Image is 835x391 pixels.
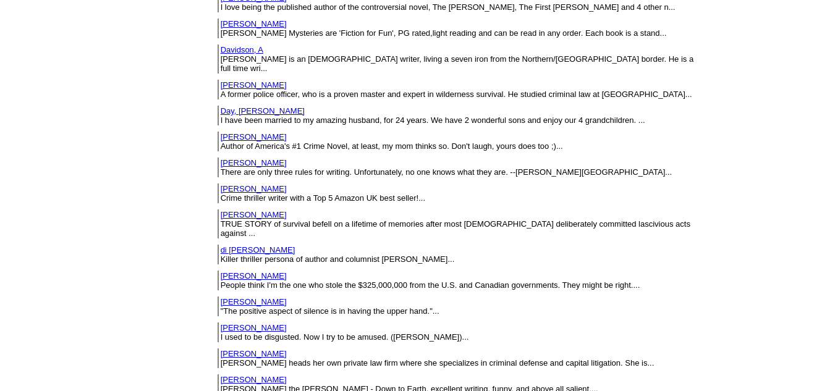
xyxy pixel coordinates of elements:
[221,332,469,342] font: I used to be disgusted. Now I try to be amused. ([PERSON_NAME])...
[221,106,305,116] a: Day, [PERSON_NAME]
[221,2,676,12] font: I love being the published author of the controversial novel, The [PERSON_NAME], The First [PERSO...
[221,132,287,141] a: [PERSON_NAME]
[221,90,692,99] font: A former police officer, who is a proven master and expert in wilderness survival. He studied cri...
[221,80,287,90] a: [PERSON_NAME]
[221,306,439,316] font: "The positive aspect of silence is in having the upper hand."...
[221,219,690,238] font: TRUE STORY of survival befell on a lifetime of memories after most [DEMOGRAPHIC_DATA] deliberatel...
[221,358,655,368] font: [PERSON_NAME] heads her own private law firm where she specializes in criminal defense and capita...
[221,271,287,280] a: [PERSON_NAME]
[221,323,287,332] a: [PERSON_NAME]
[221,245,295,254] a: di [PERSON_NAME]
[221,254,455,264] font: Killer thriller persona of author and columnist [PERSON_NAME]...
[221,349,287,358] a: [PERSON_NAME]
[221,116,645,125] font: I have been married to my amazing husband, for 24 years. We have 2 wonderful sons and enjoy our 4...
[221,210,287,219] a: [PERSON_NAME]
[221,54,694,73] font: [PERSON_NAME] is an [DEMOGRAPHIC_DATA] writer, living a seven iron from the Northern/[GEOGRAPHIC_...
[221,375,287,384] a: [PERSON_NAME]
[221,19,287,28] a: [PERSON_NAME]
[221,141,563,151] font: Author of America's #1 Crime Novel, at least, my mom thinks so. Don't laugh, yours does too ;)...
[221,280,640,290] font: People think I'm the one who stole the $325,000,000 from the U.S. and Canadian governments. They ...
[221,193,425,203] font: Crime thriller writer with a Top 5 Amazon UK best seller!...
[221,28,667,38] font: [PERSON_NAME] Mysteries are 'Fiction for Fun', PG rated,light reading and can be read in any orde...
[221,158,287,167] a: [PERSON_NAME]
[221,184,287,193] a: [PERSON_NAME]
[221,167,672,177] font: There are only three rules for writing. Unfortunately, no one knows what they are. --[PERSON_NAME...
[221,297,287,306] a: [PERSON_NAME]
[221,45,263,54] a: Davidson, A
